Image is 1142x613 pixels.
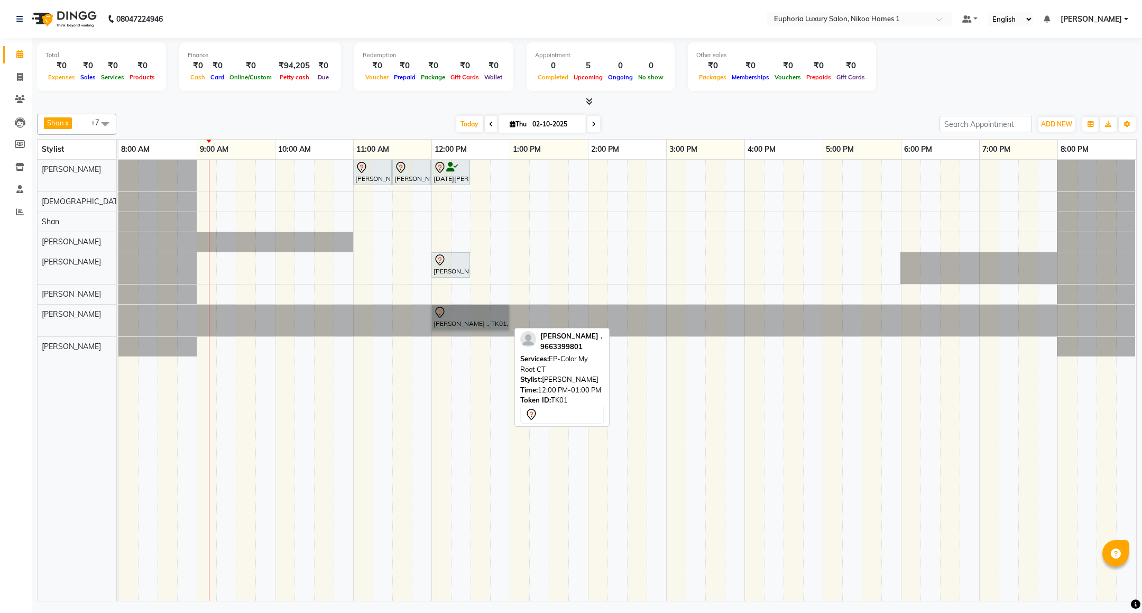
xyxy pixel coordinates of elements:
[188,60,208,72] div: ₹0
[772,60,804,72] div: ₹0
[42,257,101,267] span: [PERSON_NAME]
[391,60,418,72] div: ₹0
[45,51,158,60] div: Total
[448,74,482,81] span: Gift Cards
[127,60,158,72] div: ₹0
[520,354,588,373] span: EP-Color My Root CT
[901,142,935,157] a: 6:00 PM
[804,74,834,81] span: Prepaids
[208,74,227,81] span: Card
[520,395,604,406] div: TK01
[696,60,729,72] div: ₹0
[804,60,834,72] div: ₹0
[277,74,312,81] span: Petty cash
[482,74,505,81] span: Wallet
[772,74,804,81] span: Vouchers
[456,116,483,132] span: Today
[834,74,868,81] span: Gift Cards
[42,309,101,319] span: [PERSON_NAME]
[227,60,274,72] div: ₹0
[91,118,107,126] span: +7
[1038,117,1075,132] button: ADD NEW
[274,60,314,72] div: ₹94,205
[432,254,469,276] div: [PERSON_NAME], TK02, 12:00 PM-12:30 PM, EP-Instant Clean-Up
[42,197,124,206] span: [DEMOGRAPHIC_DATA]
[520,354,549,363] span: Services:
[571,74,605,81] span: Upcoming
[1041,120,1072,128] span: ADD NEW
[45,74,78,81] span: Expenses
[275,142,314,157] a: 10:00 AM
[520,331,536,347] img: profile
[696,51,868,60] div: Other sales
[540,332,602,340] span: [PERSON_NAME] .
[354,142,392,157] a: 11:00 AM
[98,74,127,81] span: Services
[636,60,666,72] div: 0
[507,120,529,128] span: Thu
[529,116,582,132] input: 2025-10-02
[605,60,636,72] div: 0
[315,74,331,81] span: Due
[520,386,538,394] span: Time:
[520,375,542,383] span: Stylist:
[208,60,227,72] div: ₹0
[448,60,482,72] div: ₹0
[482,60,505,72] div: ₹0
[42,164,101,174] span: [PERSON_NAME]
[42,289,101,299] span: [PERSON_NAME]
[393,161,430,184] div: [PERSON_NAME] ., TK03, 11:30 AM-12:00 PM, EP-[PERSON_NAME] Trim/Design MEN
[27,4,99,34] img: logo
[354,161,391,184] div: [PERSON_NAME] ., TK03, 11:00 AM-11:30 AM, EL-HAIR CUT (Senior Stylist) with hairwash MEN
[588,142,622,157] a: 2:00 PM
[363,74,391,81] span: Voucher
[980,142,1013,157] a: 7:00 PM
[605,74,636,81] span: Ongoing
[418,60,448,72] div: ₹0
[64,118,69,127] a: x
[47,118,64,127] span: Shan
[118,142,152,157] a: 8:00 AM
[834,60,868,72] div: ₹0
[940,116,1032,132] input: Search Appointment
[42,217,59,226] span: Shan
[188,51,333,60] div: Finance
[78,60,98,72] div: ₹0
[42,342,101,351] span: [PERSON_NAME]
[1061,14,1122,25] span: [PERSON_NAME]
[363,60,391,72] div: ₹0
[127,74,158,81] span: Products
[540,342,602,352] div: 9663399801
[696,74,729,81] span: Packages
[636,74,666,81] span: No show
[535,74,571,81] span: Completed
[535,51,666,60] div: Appointment
[535,60,571,72] div: 0
[745,142,778,157] a: 4:00 PM
[432,161,469,184] div: [DATE][PERSON_NAME] ., TK04, 12:00 PM-12:30 PM, EL-HAIR CUT (Senior Stylist) with hairwash MEN
[116,4,163,34] b: 08047224946
[197,142,231,157] a: 9:00 AM
[45,60,78,72] div: ₹0
[667,142,700,157] a: 3:00 PM
[314,60,333,72] div: ₹0
[520,385,604,396] div: 12:00 PM-01:00 PM
[1058,142,1091,157] a: 8:00 PM
[520,396,551,404] span: Token ID:
[432,142,469,157] a: 12:00 PM
[571,60,605,72] div: 5
[729,60,772,72] div: ₹0
[227,74,274,81] span: Online/Custom
[78,74,98,81] span: Sales
[520,374,604,385] div: [PERSON_NAME]
[823,142,856,157] a: 5:00 PM
[42,237,101,246] span: [PERSON_NAME]
[729,74,772,81] span: Memberships
[510,142,544,157] a: 1:00 PM
[391,74,418,81] span: Prepaid
[98,60,127,72] div: ₹0
[188,74,208,81] span: Cash
[363,51,505,60] div: Redemption
[42,144,64,154] span: Stylist
[418,74,448,81] span: Package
